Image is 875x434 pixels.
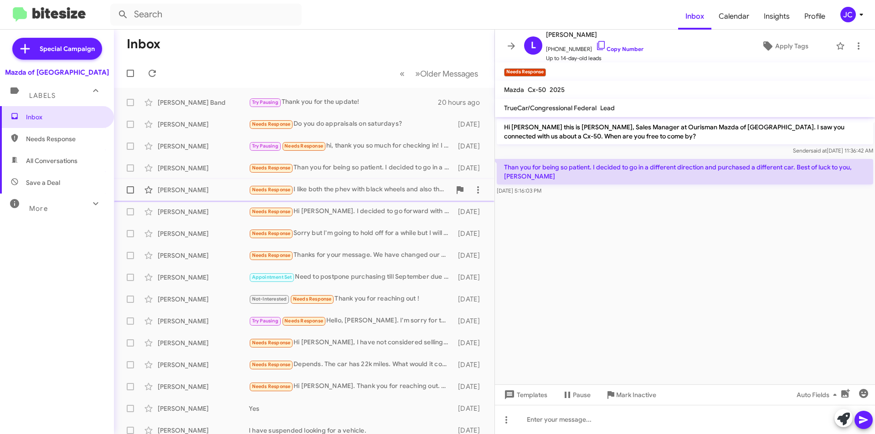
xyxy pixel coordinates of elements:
[249,141,453,151] div: hi, thank you so much for checking in! I am currently still deciding which car to get, so I will ...
[546,40,643,54] span: [PHONE_NUMBER]
[453,295,487,304] div: [DATE]
[711,3,757,30] a: Calendar
[598,387,664,403] button: Mark Inactive
[410,64,484,83] button: Next
[252,99,278,105] span: Try Pausing
[395,64,484,83] nav: Page navigation example
[110,4,302,26] input: Search
[531,38,536,53] span: L
[415,68,420,79] span: »
[252,121,291,127] span: Needs Response
[400,68,405,79] span: «
[26,134,103,143] span: Needs Response
[158,295,249,304] div: [PERSON_NAME]
[757,3,797,30] a: Insights
[252,362,291,368] span: Needs Response
[158,404,249,413] div: [PERSON_NAME]
[252,187,291,193] span: Needs Response
[797,387,840,403] span: Auto Fields
[833,7,865,22] button: JC
[453,382,487,391] div: [DATE]
[453,142,487,151] div: [DATE]
[158,229,249,238] div: [PERSON_NAME]
[249,337,453,348] div: Hi [PERSON_NAME], I have not considered selling it, but I would be open to discussing it.
[249,184,451,195] div: I like both the phev with black wheels and also the regular cx90 with turbo s premium
[249,163,453,173] div: Than you for being so patient. I decided to go in a different direction and purchased a different...
[26,112,103,122] span: Inbox
[252,318,278,324] span: Try Pausing
[252,230,291,236] span: Needs Response
[158,273,249,282] div: [PERSON_NAME]
[453,229,487,238] div: [DATE]
[252,296,287,302] span: Not-Interested
[158,382,249,391] div: [PERSON_NAME]
[793,147,873,154] span: Sender [DATE] 11:36:42 AM
[453,251,487,260] div: [DATE]
[811,147,827,154] span: said at
[546,29,643,40] span: [PERSON_NAME]
[293,296,332,302] span: Needs Response
[158,317,249,326] div: [PERSON_NAME]
[453,120,487,129] div: [DATE]
[600,104,615,112] span: Lead
[789,387,848,403] button: Auto Fields
[504,86,524,94] span: Mazda
[497,119,873,144] p: Hi [PERSON_NAME] this is [PERSON_NAME], Sales Manager at Ourisman Mazda of [GEOGRAPHIC_DATA]. I s...
[249,294,453,304] div: Thank you for reaching out !
[249,228,453,239] div: Sorry but I'm going to hold off for a while but I will give you guys the opportunity for my busin...
[504,104,597,112] span: TrueCar/Congressional Federal
[497,159,873,184] p: Than you for being so patient. I decided to go in a different direction and purchased a different...
[158,142,249,151] div: [PERSON_NAME]
[158,338,249,347] div: [PERSON_NAME]
[284,318,323,324] span: Needs Response
[26,178,60,187] span: Save a Deal
[453,317,487,326] div: [DATE]
[738,38,831,54] button: Apply Tags
[284,143,323,149] span: Needs Response
[775,38,808,54] span: Apply Tags
[12,38,102,60] a: Special Campaign
[252,165,291,171] span: Needs Response
[252,340,291,346] span: Needs Response
[249,381,453,392] div: Hi [PERSON_NAME]. Thank you for reaching out. Are you taking about my CX-9? If so, I would like t...
[678,3,711,30] a: Inbox
[616,387,656,403] span: Mark Inactive
[5,68,109,77] div: Mazda of [GEOGRAPHIC_DATA]
[840,7,856,22] div: JC
[249,97,438,107] div: Thank you for the update!
[504,68,546,77] small: Needs Response
[453,338,487,347] div: [DATE]
[502,387,547,403] span: Templates
[249,119,453,129] div: Do you do appraisals on saturdays?
[394,64,410,83] button: Previous
[158,251,249,260] div: [PERSON_NAME]
[453,273,487,282] div: [DATE]
[453,163,487,173] div: [DATE]
[797,3,833,30] a: Profile
[158,185,249,194] div: [PERSON_NAME]
[249,272,453,282] div: Need to postpone purchasing till September due to travel plan change. Thanks!
[420,69,478,79] span: Older Messages
[249,404,453,413] div: Yes
[158,98,249,107] div: [PERSON_NAME] Band
[252,383,291,389] span: Needs Response
[158,120,249,129] div: [PERSON_NAME]
[546,54,643,63] span: Up to 14-day-old leads
[249,359,453,370] div: Depends. The car has 22k miles. What would it cost me OTD for a CX-50 hybrid.
[249,316,453,326] div: Hello, [PERSON_NAME]. I'm sorry for the delayed response! Unfortunately, I did not get the time t...
[158,163,249,173] div: [PERSON_NAME]
[555,387,598,403] button: Pause
[550,86,565,94] span: 2025
[158,207,249,216] div: [PERSON_NAME]
[573,387,591,403] span: Pause
[252,143,278,149] span: Try Pausing
[40,44,95,53] span: Special Campaign
[252,252,291,258] span: Needs Response
[528,86,546,94] span: Cx-50
[26,156,77,165] span: All Conversations
[158,360,249,369] div: [PERSON_NAME]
